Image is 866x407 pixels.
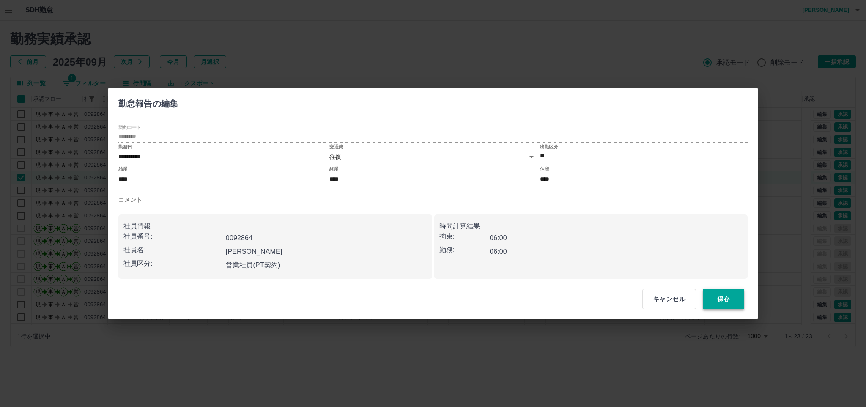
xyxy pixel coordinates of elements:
[490,234,507,242] b: 06:00
[540,143,558,150] label: 出勤区分
[329,143,343,150] label: 交通費
[439,245,490,255] p: 勤務:
[439,221,743,231] p: 時間計算結果
[123,245,222,255] p: 社員名:
[439,231,490,242] p: 拘束:
[123,231,222,242] p: 社員番号:
[226,248,282,255] b: [PERSON_NAME]
[329,151,537,163] div: 往復
[123,221,427,231] p: 社員情報
[490,248,507,255] b: 06:00
[703,289,744,309] button: 保存
[118,124,141,130] label: 契約コード
[329,166,338,172] label: 終業
[642,289,696,309] button: キャンセル
[118,143,132,150] label: 勤務日
[540,166,549,172] label: 休憩
[118,166,127,172] label: 始業
[226,261,280,269] b: 営業社員(PT契約)
[108,88,188,116] h2: 勤怠報告の編集
[226,234,252,242] b: 0092864
[123,258,222,269] p: 社員区分:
